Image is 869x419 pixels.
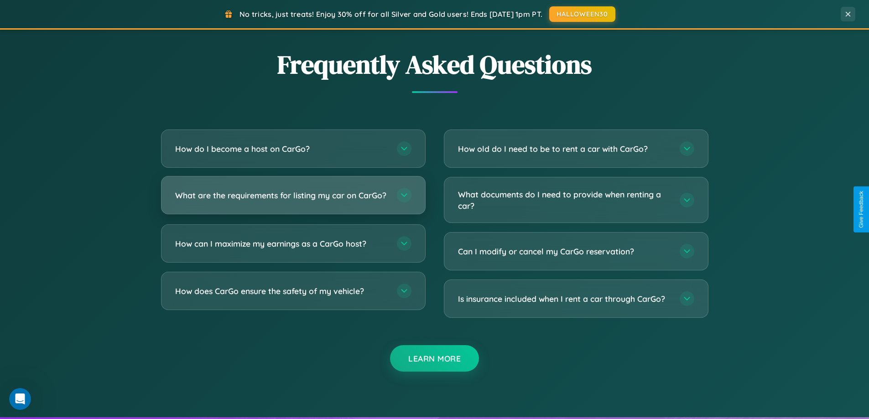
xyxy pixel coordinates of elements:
button: HALLOWEEN30 [549,6,615,22]
h3: Can I modify or cancel my CarGo reservation? [458,246,671,257]
h3: Is insurance included when I rent a car through CarGo? [458,293,671,305]
span: No tricks, just treats! Enjoy 30% off for all Silver and Gold users! Ends [DATE] 1pm PT. [239,10,542,19]
h2: Frequently Asked Questions [161,47,708,82]
h3: How can I maximize my earnings as a CarGo host? [175,238,388,249]
h3: What are the requirements for listing my car on CarGo? [175,190,388,201]
h3: How old do I need to be to rent a car with CarGo? [458,143,671,155]
div: Give Feedback [858,191,864,228]
h3: How do I become a host on CarGo? [175,143,388,155]
iframe: Intercom live chat [9,388,31,410]
h3: What documents do I need to provide when renting a car? [458,189,671,211]
h3: How does CarGo ensure the safety of my vehicle? [175,285,388,297]
button: Learn More [390,345,479,372]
